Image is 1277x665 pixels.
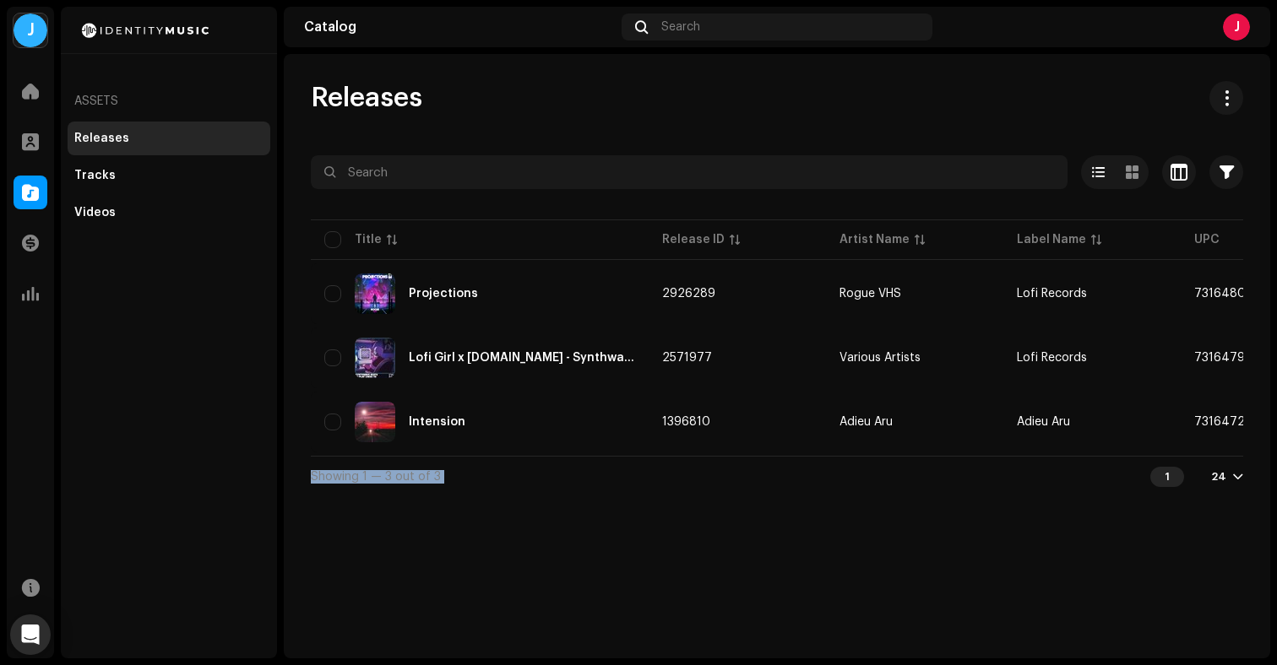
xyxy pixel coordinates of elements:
[311,471,441,483] span: Showing 1 — 3 out of 3
[74,169,116,182] div: Tracks
[840,416,893,428] div: Adieu Aru
[840,288,901,300] div: Rogue VHS
[661,20,700,34] span: Search
[840,352,990,364] span: Various Artists
[1017,416,1070,428] span: Adieu Aru
[662,352,712,364] span: 2571977
[840,288,990,300] span: Rogue VHS
[662,231,725,248] div: Release ID
[409,352,635,364] div: Lofi Girl x Chess.com - Synthwave beats to play chess to
[1017,231,1086,248] div: Label Name
[840,416,990,428] span: Adieu Aru
[662,288,715,300] span: 2926289
[14,14,47,47] div: J
[1211,470,1226,484] div: 24
[311,155,1068,189] input: Search
[409,416,465,428] div: Intension
[1223,14,1250,41] div: J
[74,132,129,145] div: Releases
[355,402,395,442] img: 4550da69-492d-4343-a995-f1ede2f4dff1
[68,159,270,192] re-m-nav-item: Tracks
[1150,467,1184,487] div: 1
[1017,352,1087,364] span: Lofi Records
[68,196,270,230] re-m-nav-item: Videos
[840,352,921,364] div: Various Artists
[1017,288,1087,300] span: Lofi Records
[355,273,395,314] img: c05e01c6-538d-45ca-a67f-4aeaea3dcfd6
[355,231,382,248] div: Title
[662,416,710,428] span: 1396810
[68,81,270,122] re-a-nav-header: Assets
[10,614,51,655] div: Open Intercom Messenger
[74,206,116,219] div: Videos
[409,288,478,300] div: Projections
[304,20,615,34] div: Catalog
[355,338,395,378] img: 99035236-3abe-497a-80ff-16aca6dea84b
[311,81,422,115] span: Releases
[840,231,910,248] div: Artist Name
[68,122,270,155] re-m-nav-item: Releases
